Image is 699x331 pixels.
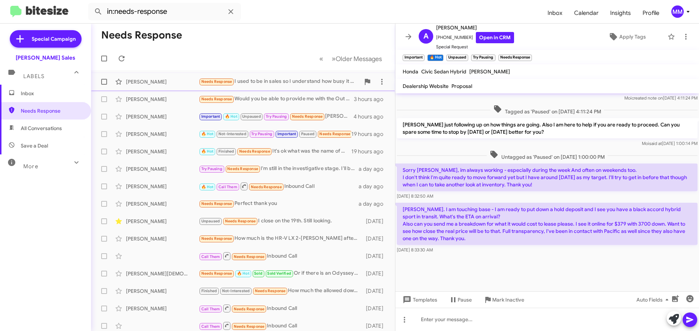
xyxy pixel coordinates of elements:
button: Templates [395,293,443,306]
button: Auto Fields [631,293,677,306]
span: Untagged as 'Paused' on [DATE] 1:00:00 PM [487,150,608,161]
a: Open in CRM [476,32,514,43]
span: Needs Response [234,307,265,311]
span: [PERSON_NAME] [469,68,510,75]
div: 3 hours ago [354,96,389,103]
div: [PERSON_NAME] [126,287,199,295]
span: Inbox [21,90,83,97]
span: Important [201,114,220,119]
div: [PERSON_NAME] Sales [16,54,75,61]
span: Mark Inactive [492,293,524,306]
div: [DATE] [362,305,389,312]
span: Try Pausing [251,132,272,136]
span: said at [649,141,662,146]
span: [DATE] 8:33:30 AM [397,247,433,253]
div: 4 hours ago [354,113,389,120]
span: Important [277,132,296,136]
span: More [23,163,38,170]
span: Labels [23,73,44,80]
span: Finished [218,149,234,154]
span: « [319,54,323,63]
div: It's ok what was the name of your finance guys over there? [199,147,351,156]
div: [PERSON_NAME] [126,305,199,312]
span: Special Campaign [32,35,76,43]
div: [DATE] [362,287,389,295]
span: Needs Response [201,271,232,276]
span: Unpaused [201,219,220,223]
span: Needs Response [319,132,350,136]
div: [PERSON_NAME] [126,218,199,225]
small: Important [403,55,424,61]
div: [PERSON_NAME] [126,200,199,207]
span: Needs Response [255,288,286,293]
span: Not-Interested [218,132,246,136]
span: Needs Response [201,201,232,206]
span: Moi [DATE] 4:11:24 PM [624,95,698,101]
p: [PERSON_NAME]. I am touching base - I am ready to put down a hold deposit and I see you have a bl... [397,203,698,245]
div: a day ago [359,200,389,207]
span: A [423,31,429,42]
small: Try Pausing [471,55,495,61]
span: Unpaused [242,114,261,119]
span: Call Them [201,254,220,259]
a: Calendar [568,3,604,24]
button: Pause [443,293,478,306]
div: [PERSON_NAME][DEMOGRAPHIC_DATA] [126,270,199,277]
span: Special Request [436,43,514,51]
span: Try Pausing [201,166,222,171]
span: Not-Interested [222,288,250,293]
span: Finished [201,288,217,293]
span: Needs Response [234,254,265,259]
div: [PERSON_NAME] [126,113,199,120]
div: 19 hours ago [351,130,389,138]
button: Next [327,51,386,66]
span: 🔥 Hot [201,185,214,189]
button: MM [665,5,691,18]
span: Honda [403,68,418,75]
div: I close on the 19th. Still looking. [199,217,362,225]
div: [PERSON_NAME]. I am touching base - I am ready to put down a hold deposit and I see you have a bl... [199,112,354,121]
a: Insights [604,3,637,24]
div: [PERSON_NAME] [126,165,199,173]
a: Inbox [542,3,568,24]
span: Try Pausing [266,114,287,119]
span: Auto Fields [636,293,671,306]
p: [PERSON_NAME] just following up on how things are going. Also I am here to help if you are ready ... [397,118,698,138]
div: MM [671,5,684,18]
small: Unpaused [446,55,468,61]
div: Inbound Call [199,182,359,191]
span: Pause [458,293,472,306]
div: [PERSON_NAME] [126,183,199,190]
div: Inbound Call [199,251,362,261]
span: [PHONE_NUMBER] [436,32,514,43]
div: [PERSON_NAME] [126,235,199,242]
div: [DATE] [362,235,389,242]
div: [DATE] [362,253,389,260]
span: Templates [401,293,437,306]
div: a day ago [359,165,389,173]
span: Needs Response [292,114,323,119]
div: [DATE] [362,270,389,277]
span: Civic Sedan Hybrid [421,68,466,75]
input: Search [88,3,241,20]
div: Or if there is an Odyssey sports? [199,269,362,278]
span: Needs Response [227,166,258,171]
span: Needs Response [234,324,265,329]
span: Needs Response [225,219,256,223]
div: I will and thank you so much [199,130,351,138]
button: Mark Inactive [478,293,530,306]
span: Needs Response [21,107,83,114]
span: Paused [301,132,315,136]
span: 🔥 Hot [201,149,214,154]
a: Profile [637,3,665,24]
div: a day ago [359,183,389,190]
span: Save a Deal [21,142,48,149]
span: Needs Response [201,97,232,101]
small: Needs Response [498,55,532,61]
span: Call Them [201,307,220,311]
button: Apply Tags [589,30,664,43]
div: [DATE] [362,322,389,330]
